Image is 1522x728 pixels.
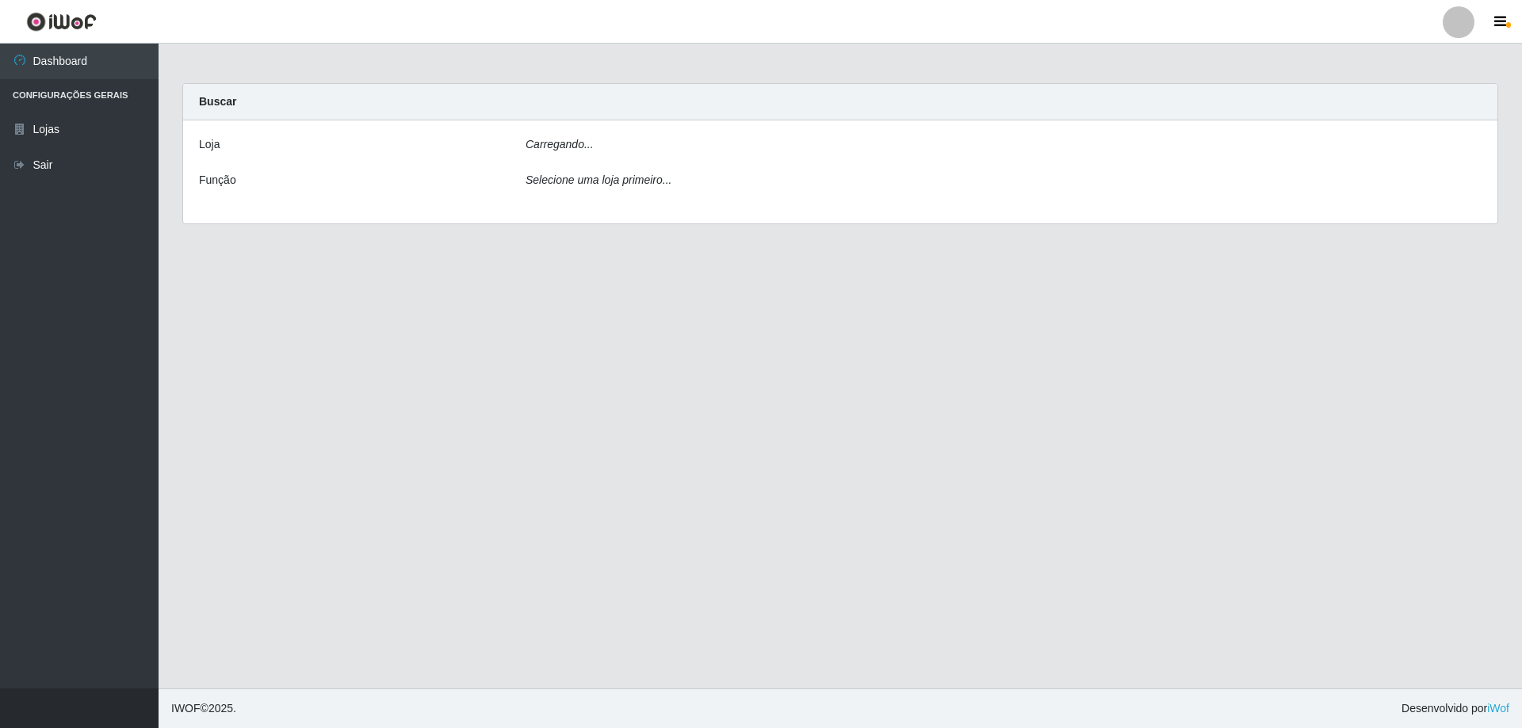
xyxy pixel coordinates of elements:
span: © 2025 . [171,700,236,717]
i: Carregando... [526,138,594,151]
label: Função [199,172,236,189]
span: Desenvolvido por [1402,700,1509,717]
img: CoreUI Logo [26,12,97,32]
i: Selecione uma loja primeiro... [526,173,671,186]
strong: Buscar [199,95,236,108]
a: iWof [1487,702,1509,715]
label: Loja [199,136,220,153]
span: IWOF [171,702,201,715]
